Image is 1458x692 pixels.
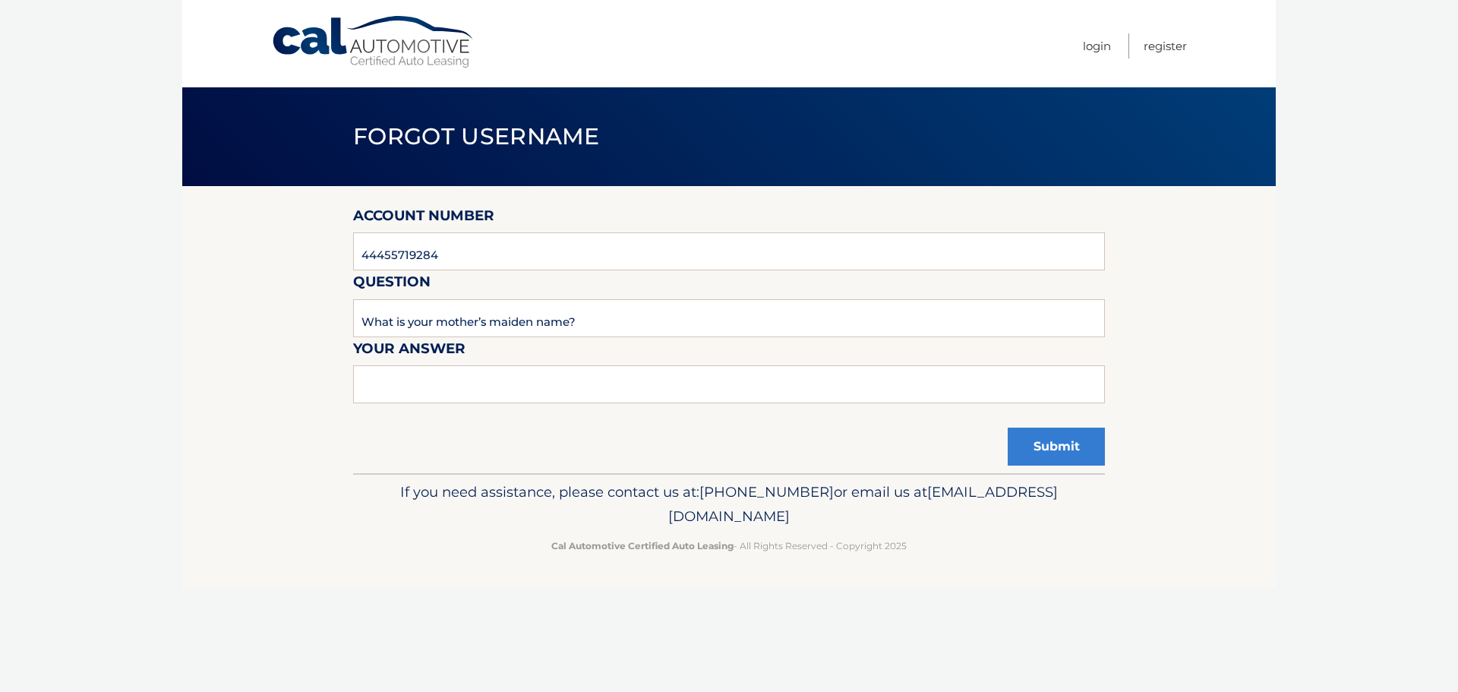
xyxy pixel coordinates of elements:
[363,480,1095,529] p: If you need assistance, please contact us at: or email us at
[1008,428,1105,466] button: Submit
[353,122,600,150] span: Forgot Username
[1083,33,1111,58] a: Login
[363,538,1095,554] p: - All Rights Reserved - Copyright 2025
[699,483,834,501] span: [PHONE_NUMBER]
[551,540,734,551] strong: Cal Automotive Certified Auto Leasing
[668,483,1058,525] span: [EMAIL_ADDRESS][DOMAIN_NAME]
[1144,33,1187,58] a: Register
[353,270,431,299] label: Question
[353,204,494,232] label: Account Number
[271,15,476,69] a: Cal Automotive
[353,337,465,365] label: Your Answer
